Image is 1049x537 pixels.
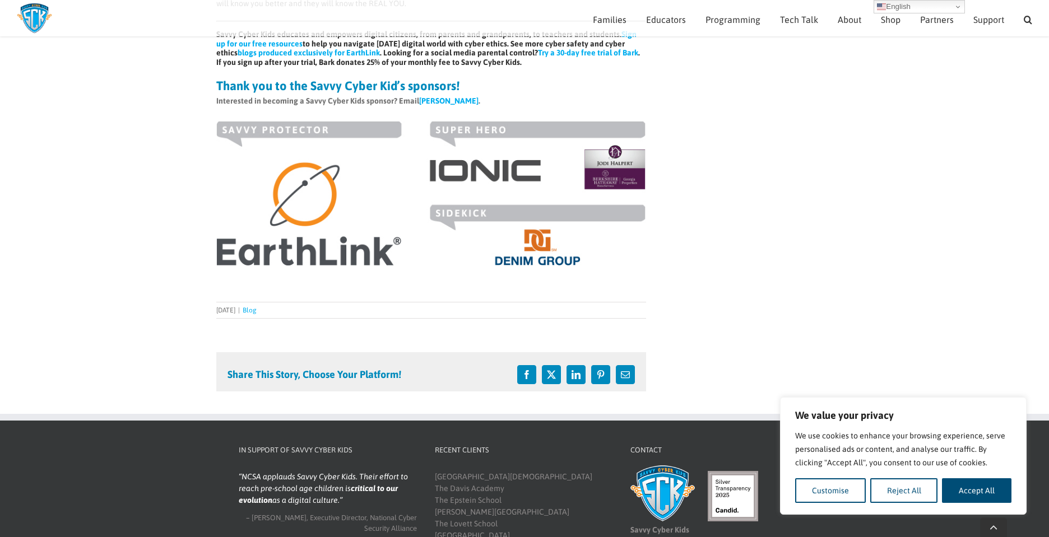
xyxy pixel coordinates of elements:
[228,370,401,380] h4: Share This Story, Choose Your Platform!
[310,513,366,522] span: Executive Director
[795,409,1011,422] p: We value your privacy
[17,3,52,34] img: Savvy Cyber Kids Logo
[630,465,695,521] img: Savvy Cyber Kids
[216,96,480,105] strong: Interested in becoming a Savvy Cyber Kids sponsor? Email .
[973,15,1004,24] span: Support
[646,15,686,24] span: Educators
[252,513,307,522] span: [PERSON_NAME]
[364,513,417,533] span: National Cyber Security Alliance
[216,306,235,314] span: [DATE]
[419,96,479,105] a: [PERSON_NAME]
[538,48,638,57] a: Try a 30-day free trial of Bark
[942,478,1011,503] button: Accept All
[630,525,689,534] b: Savvy Cyber Kids
[216,30,646,68] h6: Savvy Cyber Kids educates and empowers digital citizens, from parents and grandparents, to teache...
[795,429,1011,469] p: We use cookies to enhance your browsing experience, serve personalised ads or content, and analys...
[239,471,417,506] blockquote: NCSA applauds Savvy Cyber Kids. Their effort to reach pre-school age children is as a digital cul...
[216,78,459,93] strong: Thank you to the Savvy Cyber Kid’s sponsors!
[630,445,809,456] h4: Contact
[870,478,938,503] button: Reject All
[780,15,818,24] span: Tech Talk
[238,48,380,57] a: blogs produced exclusively for EarthLink
[705,15,760,24] span: Programming
[243,306,257,314] a: Blog
[877,2,886,11] img: en
[881,15,901,24] span: Shop
[920,15,954,24] span: Partners
[838,15,861,24] span: About
[435,445,613,456] h4: Recent Clients
[216,30,637,48] a: Sign up for our free resources
[795,478,866,503] button: Customise
[239,445,417,456] h4: In Support of Savvy Cyber Kids
[235,306,243,314] span: |
[593,15,626,24] span: Families
[708,471,758,521] img: candid-seal-silver-2025.svg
